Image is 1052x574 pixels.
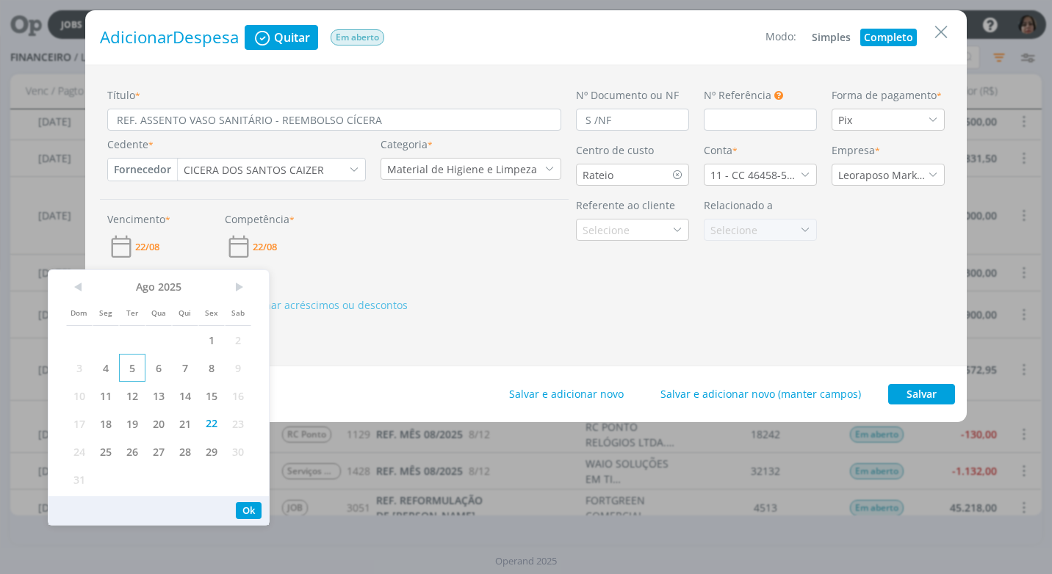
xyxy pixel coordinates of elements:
[765,29,796,46] div: Modo:
[119,354,145,382] span: 5
[145,354,172,382] span: 6
[119,298,145,326] span: Ter
[184,162,327,178] div: CICERA DOS SANTOS CAIZER
[93,382,119,410] span: 11
[145,382,172,410] span: 13
[583,167,616,183] div: Rateio
[93,410,119,437] span: 18
[225,410,251,437] span: 23
[808,29,854,46] button: Simples
[583,222,633,238] div: Selecione
[172,354,198,382] span: 7
[832,142,880,158] label: Empresa
[93,276,225,298] span: Ago 2025
[705,167,800,183] div: 11 - CC 46458-5 - ITAÚ
[178,162,327,178] div: CICERA DOS SANTOS CAIZER
[930,20,952,43] button: Close
[108,159,177,181] button: Fornecedor
[135,242,159,252] span: 22/08
[704,87,771,103] label: Nº Referência
[93,437,119,465] span: 25
[173,26,239,48] span: Despesa
[66,437,93,465] span: 24
[710,222,760,238] div: Selecione
[577,222,633,238] div: Selecione
[172,437,198,465] span: 28
[225,354,251,382] span: 9
[576,197,675,213] label: Referente ao cliente
[331,29,384,46] span: Em aberto
[225,437,251,465] span: 30
[832,167,928,183] div: Leoraposo Marketing Ltda.
[198,382,225,410] span: 15
[66,276,93,298] span: <
[832,87,942,103] label: Forma de pagamento
[145,298,172,326] span: Qua
[577,167,616,183] div: Rateio
[100,28,239,48] h1: Adicionar
[198,326,225,354] span: 1
[93,298,119,326] span: Seg
[576,87,679,103] label: Nº Documento ou NF
[274,32,310,43] span: Quitar
[236,502,262,519] button: Ok
[119,437,145,465] span: 26
[710,167,800,183] div: 11 - CC 46458-5 - [GEOGRAPHIC_DATA]
[651,384,871,404] button: Salvar e adicionar novo (manter campos)
[66,410,93,437] span: 17
[107,211,170,227] label: Vencimento
[119,382,145,410] span: 12
[225,276,251,298] span: >
[253,242,277,252] span: 22/08
[838,167,928,183] div: Leoraposo Marketing Ltda.
[66,465,93,493] span: 31
[172,382,198,410] span: 14
[198,298,225,326] span: Sex
[198,437,225,465] span: 29
[330,29,385,46] button: Em aberto
[500,384,633,404] button: Salvar e adicionar novo
[381,161,540,177] div: Material de Higiene e Limpeza
[705,222,760,238] div: Selecione
[576,142,654,158] label: Centro de custo
[172,410,198,437] span: 21
[704,142,738,158] label: Conta
[888,384,955,404] button: Salvar
[860,29,917,46] button: Completo
[85,10,967,422] div: dialog
[66,298,93,326] span: Dom
[225,211,295,227] label: Competência
[119,410,145,437] span: 19
[704,197,773,213] label: Relacionado a
[832,112,855,128] div: Pix
[198,354,225,382] span: 8
[172,298,198,326] span: Qui
[93,354,119,382] span: 4
[66,382,93,410] span: 10
[245,25,318,50] button: Quitar
[107,87,140,103] label: Título
[838,112,855,128] div: Pix
[225,382,251,410] span: 16
[107,137,154,152] label: Cedente
[225,298,251,326] span: Sab
[66,354,93,382] span: 3
[145,410,172,437] span: 20
[387,161,540,177] div: Material de Higiene e Limpeza
[145,437,172,465] span: 27
[225,326,251,354] span: 2
[381,137,433,152] label: Categoria
[198,410,225,437] span: 22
